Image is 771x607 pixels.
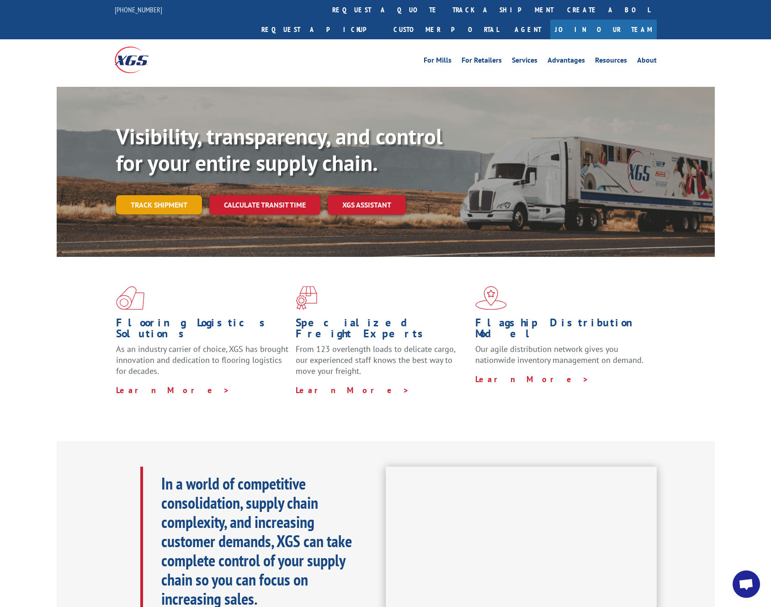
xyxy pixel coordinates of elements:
span: As an industry carrier of choice, XGS has brought innovation and dedication to flooring logistics... [116,344,288,376]
a: Track shipment [116,195,202,214]
a: Agent [505,20,550,39]
h1: Specialized Freight Experts [296,317,468,344]
a: Learn More > [296,385,409,395]
h1: Flagship Distribution Model [475,317,648,344]
a: Customer Portal [387,20,505,39]
div: Open chat [733,570,760,598]
a: For Mills [424,57,452,67]
a: Request a pickup [255,20,387,39]
a: About [637,57,657,67]
p: From 123 overlength loads to delicate cargo, our experienced staff knows the best way to move you... [296,344,468,384]
a: Services [512,57,537,67]
a: [PHONE_NUMBER] [115,5,162,14]
a: Calculate transit time [209,195,320,215]
h1: Flooring Logistics Solutions [116,317,289,344]
img: xgs-icon-flagship-distribution-model-red [475,286,507,310]
a: Advantages [548,57,585,67]
img: xgs-icon-total-supply-chain-intelligence-red [116,286,144,310]
a: For Retailers [462,57,502,67]
span: Our agile distribution network gives you nationwide inventory management on demand. [475,344,643,365]
b: Visibility, transparency, and control for your entire supply chain. [116,122,442,177]
a: Join Our Team [550,20,657,39]
a: XGS ASSISTANT [328,195,406,215]
a: Learn More > [116,385,230,395]
img: xgs-icon-focused-on-flooring-red [296,286,317,310]
a: Resources [595,57,627,67]
a: Learn More > [475,374,589,384]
